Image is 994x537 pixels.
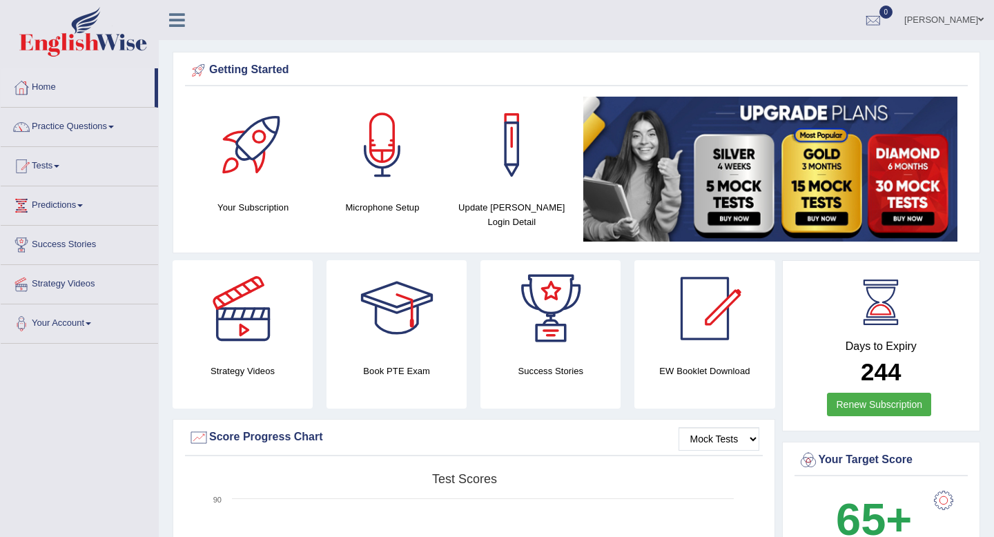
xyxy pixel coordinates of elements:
h4: Your Subscription [195,200,311,215]
h4: Microphone Setup [324,200,440,215]
h4: Days to Expiry [798,340,965,353]
a: Your Account [1,304,158,339]
span: 0 [879,6,893,19]
h4: Success Stories [480,364,621,378]
h4: Book PTE Exam [327,364,467,378]
a: Predictions [1,186,158,221]
div: Your Target Score [798,450,965,471]
a: Strategy Videos [1,265,158,300]
div: Getting Started [188,60,964,81]
a: Practice Questions [1,108,158,142]
img: small5.jpg [583,97,957,242]
tspan: Test scores [432,472,497,486]
text: 90 [213,496,222,504]
a: Home [1,68,155,103]
a: Tests [1,147,158,182]
a: Success Stories [1,226,158,260]
b: 244 [861,358,901,385]
h4: Update [PERSON_NAME] Login Detail [454,200,569,229]
a: Renew Subscription [827,393,931,416]
h4: Strategy Videos [173,364,313,378]
h4: EW Booklet Download [634,364,774,378]
div: Score Progress Chart [188,427,759,448]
